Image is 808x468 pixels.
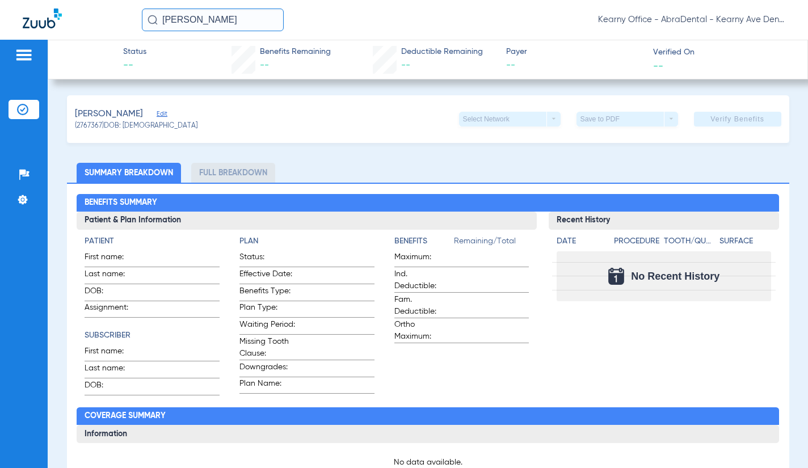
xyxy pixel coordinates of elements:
[157,110,167,121] span: Edit
[260,61,269,70] span: --
[77,407,779,425] h2: Coverage Summary
[394,235,454,251] app-breakdown-title: Benefits
[85,380,140,395] span: DOB:
[239,251,295,267] span: Status:
[653,47,790,58] span: Verified On
[401,46,483,58] span: Deductible Remaining
[394,251,450,267] span: Maximum:
[239,302,295,317] span: Plan Type:
[85,345,140,361] span: First name:
[85,302,140,317] span: Assignment:
[557,235,604,251] app-breakdown-title: Date
[85,268,140,284] span: Last name:
[394,235,454,247] h4: Benefits
[239,235,374,247] h4: Plan
[664,235,716,251] app-breakdown-title: Tooth/Quad
[557,235,604,247] h4: Date
[598,14,785,26] span: Kearny Office - AbraDental - Kearny Ave Dental, LLC - Kearny General
[454,235,529,251] span: Remaining/Total
[608,268,624,285] img: Calendar
[77,194,779,212] h2: Benefits Summary
[85,330,220,341] h4: Subscriber
[653,60,663,71] span: --
[506,46,643,58] span: Payer
[719,235,771,247] h4: Surface
[239,319,295,334] span: Waiting Period:
[394,268,450,292] span: Ind. Deductible:
[719,235,771,251] app-breakdown-title: Surface
[401,61,410,70] span: --
[85,362,140,378] span: Last name:
[239,361,295,377] span: Downgrades:
[123,46,146,58] span: Status
[664,235,716,247] h4: Tooth/Quad
[77,425,779,443] h3: Information
[77,212,537,230] h3: Patient & Plan Information
[85,285,140,301] span: DOB:
[394,294,450,318] span: Fam. Deductible:
[191,163,275,183] li: Full Breakdown
[85,235,220,247] h4: Patient
[239,336,295,360] span: Missing Tooth Clause:
[148,15,158,25] img: Search Icon
[394,319,450,343] span: Ortho Maximum:
[123,58,146,73] span: --
[239,378,295,393] span: Plan Name:
[239,285,295,301] span: Benefits Type:
[751,414,808,468] iframe: Chat Widget
[239,268,295,284] span: Effective Date:
[75,121,197,132] span: (2767367) DOB: [DEMOGRAPHIC_DATA]
[614,235,660,251] app-breakdown-title: Procedure
[614,235,660,247] h4: Procedure
[85,457,771,468] p: No data available.
[631,271,719,282] span: No Recent History
[260,46,331,58] span: Benefits Remaining
[75,107,143,121] span: [PERSON_NAME]
[15,48,33,62] img: hamburger-icon
[549,212,779,230] h3: Recent History
[142,9,284,31] input: Search for patients
[23,9,62,28] img: Zuub Logo
[77,163,181,183] li: Summary Breakdown
[506,58,643,73] span: --
[85,251,140,267] span: First name:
